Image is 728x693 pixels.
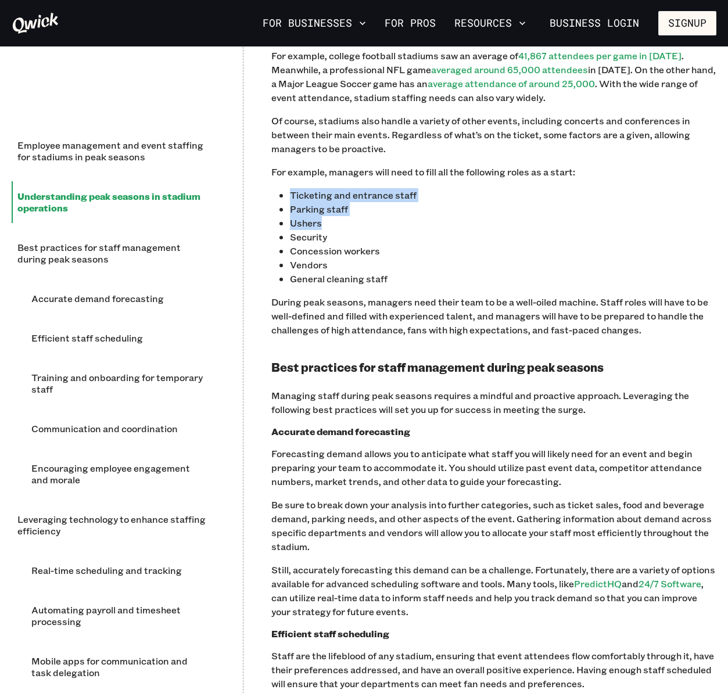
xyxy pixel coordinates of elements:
[12,130,215,172] li: Employee management and event staffing for stadiums in peak seasons
[290,202,716,216] p: Parking staff
[26,362,215,404] li: Training and onboarding for temporary staff
[290,272,716,286] p: General cleaning staff
[271,295,716,337] p: During peak seasons, managers need their team to be a well-oiled machine. Staff roles will have t...
[271,114,716,156] p: Of course, stadiums also handle a variety of other events, including concerts and conferences in ...
[271,425,410,437] b: Accurate demand forecasting
[12,504,215,546] li: Leveraging technology to enhance staffing efficiency
[290,230,716,244] p: Security
[12,232,215,274] li: Best practices for staff management during peak seasons
[26,323,215,353] li: Efficient staff scheduling
[540,11,649,35] a: Business Login
[12,181,215,223] li: Understanding peak seasons in stadium operations
[12,91,215,121] li: ‍
[450,13,530,33] button: Resources
[290,188,716,202] p: Ticketing and entrance staff
[639,577,701,590] a: 24/7 Software
[271,563,716,619] p: Still, accurately forecasting this demand can be a challenge. Fortunately, there are a variety of...
[271,389,716,416] p: Managing staff during peak seasons requires a mindful and proactive approach. Leveraging the foll...
[428,77,595,89] a: average attendance of around 25,000
[271,360,604,375] b: Best practices for staff management during peak seasons
[26,283,215,314] li: Accurate demand forecasting
[574,577,622,590] a: PredictHQ
[271,49,716,105] p: For example, college football stadiums saw an average of . Meanwhile, a professional NFL game in ...
[26,414,215,444] li: Communication and coordination
[26,595,215,637] li: Automating payroll and timesheet processing
[518,49,682,62] a: 41,867 attendees per game in [DATE]
[258,13,371,33] button: For Businesses
[26,555,215,586] li: Real-time scheduling and tracking
[271,498,716,554] p: Be sure to break down your analysis into further categories, such as ticket sales, food and bever...
[290,216,716,230] p: Ushers
[271,649,716,691] p: Staff are the lifeblood of any stadium, ensuring that event attendees flow comfortably through it...
[380,13,440,33] a: For Pros
[26,646,215,688] li: Mobile apps for communication and task delegation
[26,453,215,495] li: Encouraging employee engagement and morale
[431,63,588,76] a: averaged around 65,000 attendees
[290,258,716,272] p: Vendors
[290,244,716,258] p: Concession workers
[271,165,716,179] p: For example, managers will need to fill all the following roles as a start:
[271,447,716,489] p: Forecasting demand allows you to anticipate what staff you will likely need for an event and begi...
[658,11,716,35] button: Signup
[271,627,389,640] b: Efficient staff scheduling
